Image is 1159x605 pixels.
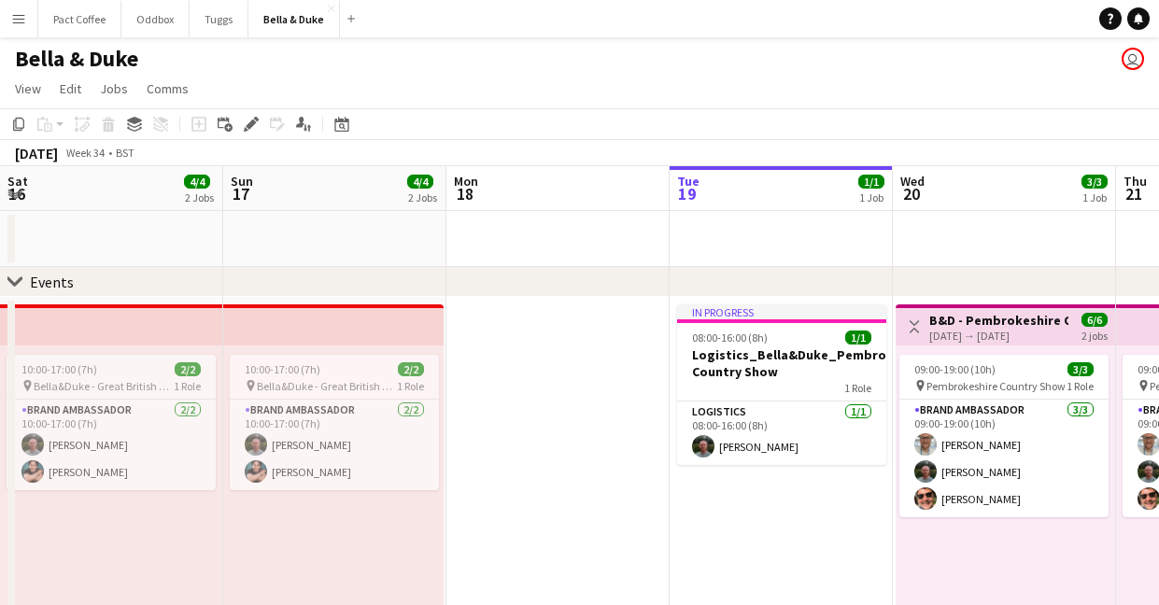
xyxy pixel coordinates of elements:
[454,173,478,190] span: Mon
[929,329,1068,343] div: [DATE] → [DATE]
[92,77,135,101] a: Jobs
[674,183,700,204] span: 19
[174,379,201,393] span: 1 Role
[407,175,433,189] span: 4/4
[147,80,189,97] span: Comms
[7,400,216,490] app-card-role: Brand Ambassador2/210:00-17:00 (7h)[PERSON_NAME][PERSON_NAME]
[52,77,89,101] a: Edit
[7,77,49,101] a: View
[62,146,108,160] span: Week 34
[60,80,81,97] span: Edit
[1081,313,1108,327] span: 6/6
[184,175,210,189] span: 4/4
[1067,379,1094,393] span: 1 Role
[15,45,138,73] h1: Bella & Duke
[845,331,871,345] span: 1/1
[929,312,1068,329] h3: B&D - Pembrokeshire Country Show
[899,400,1109,517] app-card-role: Brand Ambassador3/309:00-19:00 (10h)[PERSON_NAME][PERSON_NAME][PERSON_NAME]
[245,362,320,376] span: 10:00-17:00 (7h)
[175,362,201,376] span: 2/2
[230,355,439,490] app-job-card: 10:00-17:00 (7h)2/2 Bella&Duke - Great British Motorshow1 RoleBrand Ambassador2/210:00-17:00 (7h)...
[677,304,886,319] div: In progress
[1067,362,1094,376] span: 3/3
[900,173,925,190] span: Wed
[257,379,397,393] span: Bella&Duke - Great British Motorshow
[692,331,768,345] span: 08:00-16:00 (8h)
[677,401,886,465] app-card-role: Logistics1/108:00-16:00 (8h)[PERSON_NAME]
[116,146,134,160] div: BST
[677,173,700,190] span: Tue
[30,273,74,291] div: Events
[7,173,28,190] span: Sat
[34,379,174,393] span: Bella&Duke - Great British Motorshow
[397,379,424,393] span: 1 Role
[139,77,196,101] a: Comms
[451,183,478,204] span: 18
[1081,327,1108,343] div: 2 jobs
[844,381,871,395] span: 1 Role
[1121,183,1147,204] span: 21
[121,1,190,37] button: Oddbox
[1122,48,1144,70] app-user-avatar: Chubby Bear
[5,183,28,204] span: 16
[408,190,437,204] div: 2 Jobs
[230,400,439,490] app-card-role: Brand Ambassador2/210:00-17:00 (7h)[PERSON_NAME][PERSON_NAME]
[228,183,253,204] span: 17
[15,144,58,162] div: [DATE]
[190,1,248,37] button: Tuggs
[1081,175,1108,189] span: 3/3
[899,355,1109,517] app-job-card: 09:00-19:00 (10h)3/3 Pembrokeshire Country Show1 RoleBrand Ambassador3/309:00-19:00 (10h)[PERSON_...
[858,175,884,189] span: 1/1
[185,190,214,204] div: 2 Jobs
[859,190,883,204] div: 1 Job
[7,355,216,490] app-job-card: 10:00-17:00 (7h)2/2 Bella&Duke - Great British Motorshow1 RoleBrand Ambassador2/210:00-17:00 (7h)...
[398,362,424,376] span: 2/2
[38,1,121,37] button: Pact Coffee
[15,80,41,97] span: View
[21,362,97,376] span: 10:00-17:00 (7h)
[231,173,253,190] span: Sun
[248,1,340,37] button: Bella & Duke
[898,183,925,204] span: 20
[926,379,1066,393] span: Pembrokeshire Country Show
[1124,173,1147,190] span: Thu
[677,346,886,380] h3: Logistics_Bella&Duke_Pembrokeshire Country Show
[677,304,886,465] app-job-card: In progress08:00-16:00 (8h)1/1Logistics_Bella&Duke_Pembrokeshire Country Show1 RoleLogistics1/108...
[1082,190,1107,204] div: 1 Job
[914,362,996,376] span: 09:00-19:00 (10h)
[100,80,128,97] span: Jobs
